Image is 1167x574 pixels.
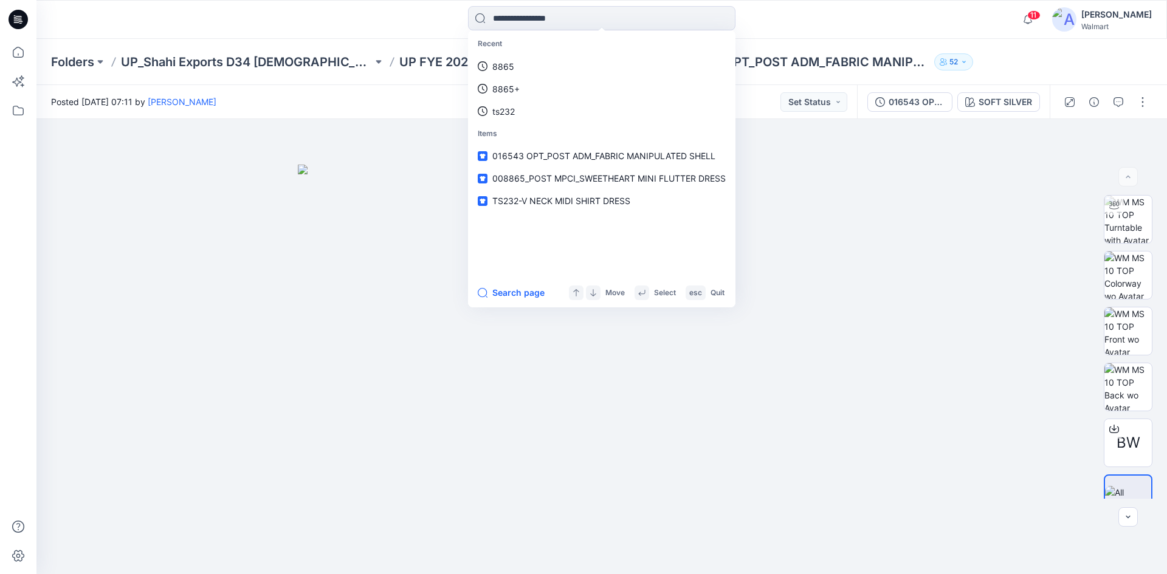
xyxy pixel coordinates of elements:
[470,190,733,212] a: TS232-V NECK MIDI SHIRT DRESS
[1027,10,1041,20] span: 11
[1052,7,1076,32] img: avatar
[399,53,651,70] a: UP FYE 2027 S2 D34 [DEMOGRAPHIC_DATA] Woven Tops
[1104,307,1152,355] img: WM MS 10 TOP Front wo Avatar
[121,53,373,70] a: UP_Shahi Exports D34 [DEMOGRAPHIC_DATA] Tops
[1084,92,1104,112] button: Details
[470,145,733,167] a: 016543 OPT_POST ADM_FABRIC MANIPULATED SHELL
[478,285,545,300] button: Search page
[1117,432,1140,454] span: BW
[979,95,1032,109] div: SOFT SILVER
[711,287,725,299] p: Quit
[1104,363,1152,411] img: WM MS 10 TOP Back wo Avatar
[654,287,676,299] p: Select
[51,53,94,70] a: Folders
[470,33,733,55] p: Recent
[934,53,973,70] button: 52
[1104,251,1152,299] img: WM MS 10 TOP Colorway wo Avatar
[470,167,733,190] a: 008865_POST MPCI_SWEETHEART MINI FLUTTER DRESS
[492,196,630,206] span: TS232-V NECK MIDI SHIRT DRESS
[492,60,514,73] p: 8865
[689,287,702,299] p: esc
[470,55,733,78] a: 8865
[1081,22,1152,31] div: Walmart
[51,95,216,108] span: Posted [DATE] 07:11 by
[492,173,726,183] span: 008865_POST MPCI_SWEETHEART MINI FLUTTER DRESS
[678,53,929,70] p: 016543 OPT_POST ADM_FABRIC MANIPULATED SHELL
[492,151,715,161] span: 016543 OPT_POST ADM_FABRIC MANIPULATED SHELL
[867,92,952,112] button: 016543 OPT_POST ADM_FABRIC MANIPULATED SHELL
[470,100,733,123] a: ts232
[957,92,1040,112] button: SOFT SILVER
[492,83,520,95] p: 8865+
[605,287,625,299] p: Move
[470,123,733,145] p: Items
[889,95,945,109] div: 016543 OPT_POST ADM_FABRIC MANIPULATED SHELL
[470,78,733,100] a: 8865+
[949,55,958,69] p: 52
[1105,486,1151,511] img: All colorways
[1104,196,1152,243] img: WM MS 10 TOP Turntable with Avatar
[148,97,216,107] a: [PERSON_NAME]
[1081,7,1152,22] div: [PERSON_NAME]
[492,105,515,118] p: ts232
